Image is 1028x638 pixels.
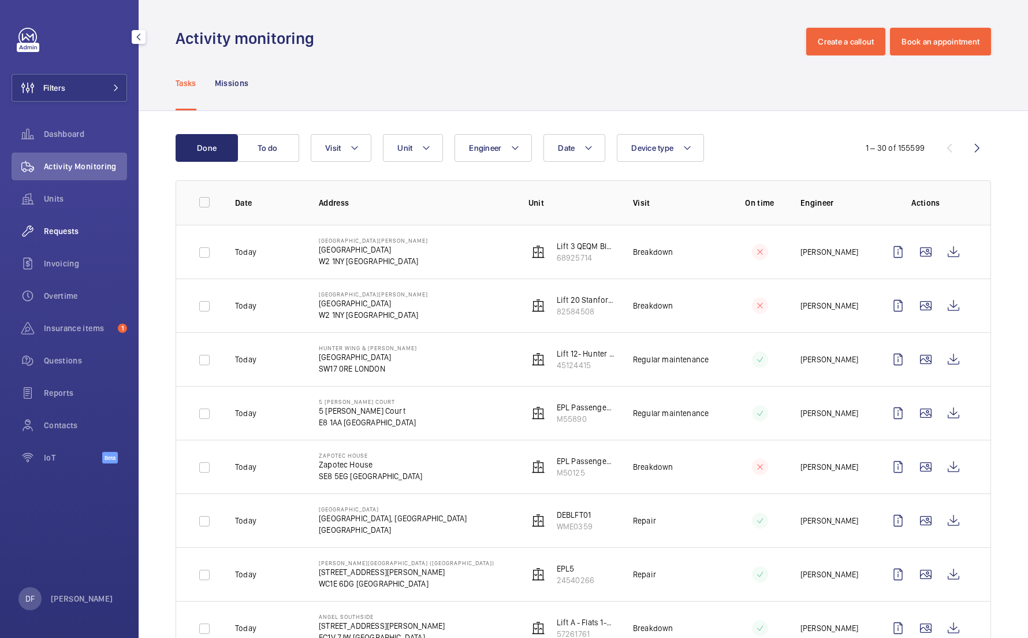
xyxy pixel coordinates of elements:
[557,359,614,371] p: 45124415
[800,461,858,473] p: [PERSON_NAME]
[44,420,127,431] span: Contacts
[806,28,885,55] button: Create a callout
[319,291,428,298] p: [GEOGRAPHIC_DATA][PERSON_NAME]
[325,143,341,153] span: Visit
[557,455,614,467] p: EPL Passenger Lift No 2
[235,569,256,580] p: Today
[319,417,416,428] p: E8 1AA [GEOGRAPHIC_DATA]
[531,514,545,528] img: elevator.svg
[44,387,127,399] span: Reports
[866,142,925,154] div: 1 – 30 of 155599
[469,143,501,153] span: Engineer
[319,470,423,482] p: SE8 5EG [GEOGRAPHIC_DATA]
[235,300,256,311] p: Today
[633,246,673,258] p: Breakdown
[890,28,991,55] button: Book an appointment
[800,622,858,634] p: [PERSON_NAME]
[319,344,417,351] p: Hunter Wing & [PERSON_NAME]
[557,348,614,359] p: Lift 12- Hunter Wing (7FL)
[237,134,299,162] button: To do
[319,506,467,513] p: [GEOGRAPHIC_DATA]
[557,521,593,532] p: WME0359
[319,566,494,578] p: [STREET_ADDRESS][PERSON_NAME]
[319,298,428,309] p: [GEOGRAPHIC_DATA]
[800,354,858,365] p: [PERSON_NAME]
[738,197,782,209] p: On time
[235,246,256,258] p: Today
[118,324,127,333] span: 1
[558,143,575,153] span: Date
[44,161,127,172] span: Activity Monitoring
[557,563,594,574] p: EPL5
[319,559,494,566] p: [PERSON_NAME][GEOGRAPHIC_DATA] ([GEOGRAPHIC_DATA])
[319,613,445,620] p: Angel Southside
[528,197,614,209] p: Unit
[235,622,256,634] p: Today
[557,402,614,413] p: EPL Passenger Lift
[319,244,428,255] p: [GEOGRAPHIC_DATA]
[319,237,428,244] p: [GEOGRAPHIC_DATA][PERSON_NAME]
[319,405,416,417] p: 5 [PERSON_NAME] Court
[102,452,118,463] span: Beta
[235,515,256,526] p: Today
[44,258,127,269] span: Invoicing
[557,252,614,264] p: 68925714
[557,240,614,252] p: Lift 3 QEQM Block
[235,407,256,419] p: Today
[633,461,673,473] p: Breakdown
[43,82,65,94] span: Filters
[633,197,719,209] p: Visit
[800,569,858,580] p: [PERSON_NAME]
[531,621,545,635] img: elevator.svg
[531,567,545,581] img: elevator.svg
[531,245,545,259] img: elevator.svg
[455,134,532,162] button: Engineer
[51,593,113,604] p: [PERSON_NAME]
[319,363,417,374] p: SW17 0RE LONDON
[44,290,127,302] span: Overtime
[235,461,256,473] p: Today
[44,452,102,463] span: IoT
[319,309,428,321] p: W2 1NY [GEOGRAPHIC_DATA]
[44,322,113,334] span: Insurance items
[311,134,371,162] button: Visit
[557,294,614,306] p: Lift 20 Stanford Wing
[633,407,709,419] p: Regular maintenance
[531,299,545,313] img: elevator.svg
[800,515,858,526] p: [PERSON_NAME]
[44,193,127,205] span: Units
[557,467,614,478] p: M50125
[319,513,467,524] p: [GEOGRAPHIC_DATA], [GEOGRAPHIC_DATA]
[319,398,416,405] p: 5 [PERSON_NAME] Court
[319,351,417,363] p: [GEOGRAPHIC_DATA]
[176,28,321,49] h1: Activity monitoring
[235,354,256,365] p: Today
[557,617,614,628] p: Lift A - Flats 1-26
[557,413,614,425] p: M55890
[543,134,605,162] button: Date
[884,197,967,209] p: Actions
[44,128,127,140] span: Dashboard
[633,569,656,580] p: Repair
[800,407,858,419] p: [PERSON_NAME]
[800,197,866,209] p: Engineer
[319,452,423,459] p: Zapotec House
[800,300,858,311] p: [PERSON_NAME]
[531,406,545,420] img: elevator.svg
[633,622,673,634] p: Breakdown
[215,77,249,89] p: Missions
[617,134,704,162] button: Device type
[633,300,673,311] p: Breakdown
[397,143,412,153] span: Unit
[319,197,510,209] p: Address
[176,134,238,162] button: Done
[800,246,858,258] p: [PERSON_NAME]
[12,74,127,102] button: Filters
[383,134,443,162] button: Unit
[319,524,467,536] p: [GEOGRAPHIC_DATA]
[633,354,709,365] p: Regular maintenance
[631,143,673,153] span: Device type
[557,306,614,317] p: 82584508
[557,509,593,521] p: DEBLFT01
[25,593,35,604] p: DF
